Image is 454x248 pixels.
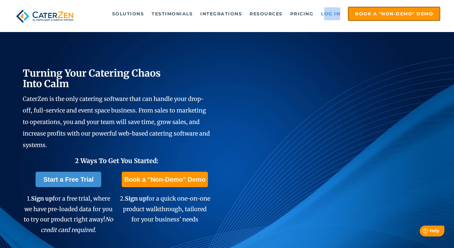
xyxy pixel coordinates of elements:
[23,95,210,149] span: CaterZen is the only catering software that can handle your drop-off, full-service and event spac...
[125,195,146,202] span: Sign up
[31,195,53,202] span: Sign up
[75,157,159,165] span: 2 Ways To Get You Started:
[197,7,245,20] a: Integrations
[287,7,317,20] a: Pricing
[348,7,440,21] a: Book a "Non-Demo" Demo
[41,216,113,233] em: No credit card required.
[24,195,113,233] span: 1. for a free trial, where we have pre-loaded data for you to try our product right away!
[397,223,447,241] iframe: Help widget launcher
[23,67,161,90] span: Turning Your Catering Chaos Into Calm
[120,195,210,223] span: 2. for a quick one-on-one product walkthrough, tailored for your business' needs
[246,7,286,20] a: Resources
[109,7,147,20] a: Solutions
[122,172,208,187] a: Book a "Non-Demo" Demo
[14,7,76,26] img: caterzen
[36,172,101,187] a: Start a Free Trial
[148,7,196,20] a: Testimonials
[318,7,343,20] a: Log in
[87,7,440,21] div: Navigation Menu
